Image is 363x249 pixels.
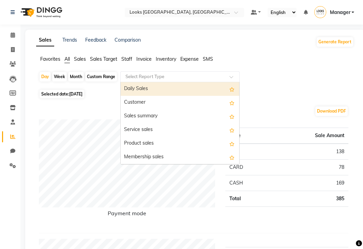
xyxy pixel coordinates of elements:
div: Sales summary [121,109,239,123]
td: CARD [225,160,271,175]
span: [DATE] [69,91,82,97]
span: Add this report to Favorites List [229,112,235,120]
td: 78 [271,160,348,175]
button: Download PDF [315,106,348,116]
td: 138 [271,144,348,160]
span: Selected date: [40,90,84,98]
a: Trends [62,37,77,43]
div: Product sales [121,137,239,150]
span: Manager [330,9,350,16]
th: Sale Amount [271,128,348,144]
div: Week [52,72,67,82]
h6: Payment mode [39,210,215,219]
td: CASH [225,175,271,191]
span: Add this report to Favorites List [229,99,235,107]
td: 169 [271,175,348,191]
button: Generate Report [317,37,353,47]
span: Invoice [136,56,152,62]
span: Sales [74,56,86,62]
td: UPI [225,144,271,160]
a: Sales [36,34,54,46]
th: Type [225,128,271,144]
span: Add this report to Favorites List [229,140,235,148]
span: SMS [203,56,213,62]
td: 385 [271,191,348,207]
span: Expense [180,56,199,62]
div: Customer [121,96,239,109]
div: Day [40,72,51,82]
a: Feedback [85,37,106,43]
div: Custom Range [85,72,117,82]
div: Membership sales [121,150,239,164]
span: All [64,56,70,62]
img: logo [17,3,64,22]
td: Total [225,191,271,207]
span: Sales Target [90,56,117,62]
span: Add this report to Favorites List [229,85,235,93]
span: Add this report to Favorites List [229,153,235,161]
a: Comparison [115,37,141,43]
span: Favorites [40,56,60,62]
span: Staff [121,56,132,62]
div: Service sales [121,123,239,137]
div: Daily Sales [121,82,239,96]
span: Add this report to Favorites List [229,126,235,134]
span: Inventory [156,56,176,62]
div: Month [68,72,84,82]
ng-dropdown-panel: Options list [120,82,240,164]
img: Manager [314,6,326,18]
